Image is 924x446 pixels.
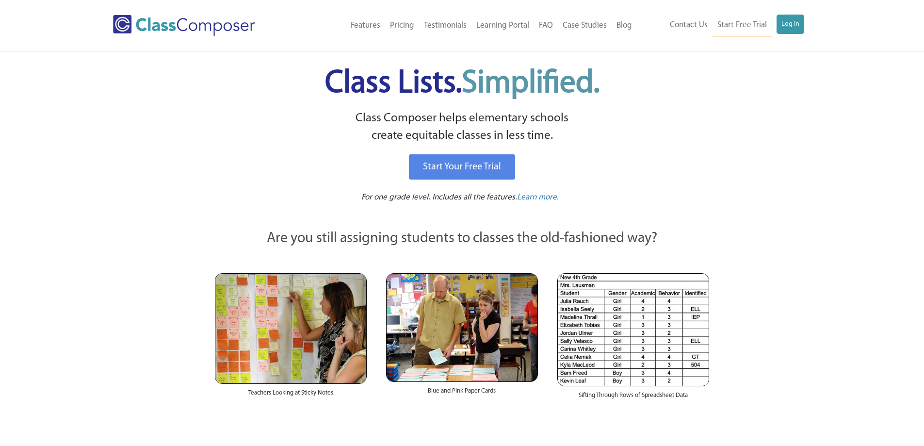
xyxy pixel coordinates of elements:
img: Spreadsheets [557,273,709,386]
div: Teachers Looking at Sticky Notes [215,384,367,407]
img: Teachers Looking at Sticky Notes [215,273,367,384]
p: Class Composer helps elementary schools create equitable classes in less time. [213,110,711,145]
img: Blue and Pink Paper Cards [386,273,538,381]
div: Sifting Through Rows of Spreadsheet Data [557,386,709,410]
span: Class Lists. [325,68,600,99]
p: Are you still assigning students to classes the old-fashioned way? [215,228,710,249]
a: Features [346,15,385,36]
span: Start Your Free Trial [423,162,501,172]
a: Case Studies [558,15,612,36]
a: Start Your Free Trial [409,154,515,180]
a: Learn more. [517,192,559,204]
span: Simplified. [462,68,600,99]
a: Testimonials [419,15,471,36]
a: Log In [777,15,804,34]
a: Blog [612,15,637,36]
span: For one grade level. Includes all the features. [361,193,517,201]
a: Pricing [385,15,419,36]
img: Class Composer [113,15,255,36]
span: Learn more. [517,193,559,201]
a: Contact Us [665,15,713,36]
a: Start Free Trial [713,15,772,36]
nav: Header Menu [295,15,637,36]
a: Learning Portal [471,15,534,36]
a: FAQ [534,15,558,36]
nav: Header Menu [637,15,804,36]
div: Blue and Pink Paper Cards [386,382,538,405]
